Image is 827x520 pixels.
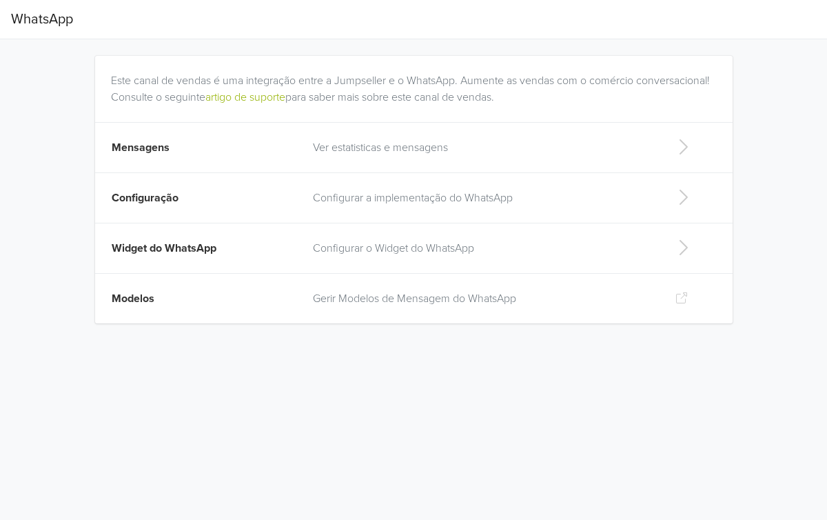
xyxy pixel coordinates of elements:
p: Ver estatisticas e mensagens [313,139,653,156]
span: Widget do WhatsApp [112,241,216,255]
span: WhatsApp [11,6,73,33]
p: Configurar a implementação do WhatsApp [313,190,653,206]
div: Este canal de vendas é uma integração entre a Jumpseller e o WhatsApp. Aumente as vendas com o co... [111,56,722,106]
p: Gerir Modelos de Mensagem do WhatsApp [313,290,653,307]
span: Modelos [112,292,154,306]
a: artigo de suporte [205,90,285,104]
span: Mensagens [112,141,170,154]
span: Configuração [112,191,178,205]
p: Configurar o Widget do WhatsApp [313,240,653,257]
